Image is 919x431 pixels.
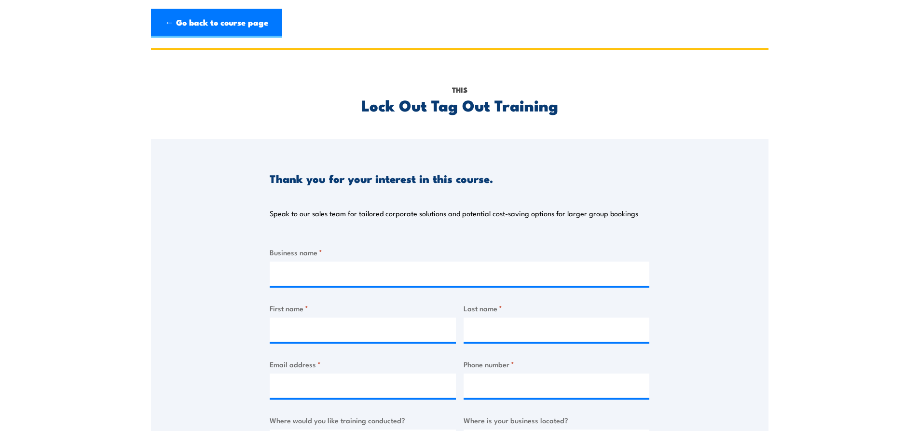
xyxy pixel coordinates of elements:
p: This [270,84,649,95]
label: Where is your business located? [464,415,650,426]
label: Phone number [464,359,650,370]
label: First name [270,303,456,314]
label: Last name [464,303,650,314]
h2: Lock Out Tag Out Training [270,98,649,111]
h3: Thank you for your interest in this course. [270,173,493,184]
label: Email address [270,359,456,370]
a: ← Go back to course page [151,9,282,38]
label: Business name [270,247,649,258]
p: Speak to our sales team for tailored corporate solutions and potential cost-saving options for la... [270,209,638,218]
label: Where would you like training conducted? [270,415,456,426]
